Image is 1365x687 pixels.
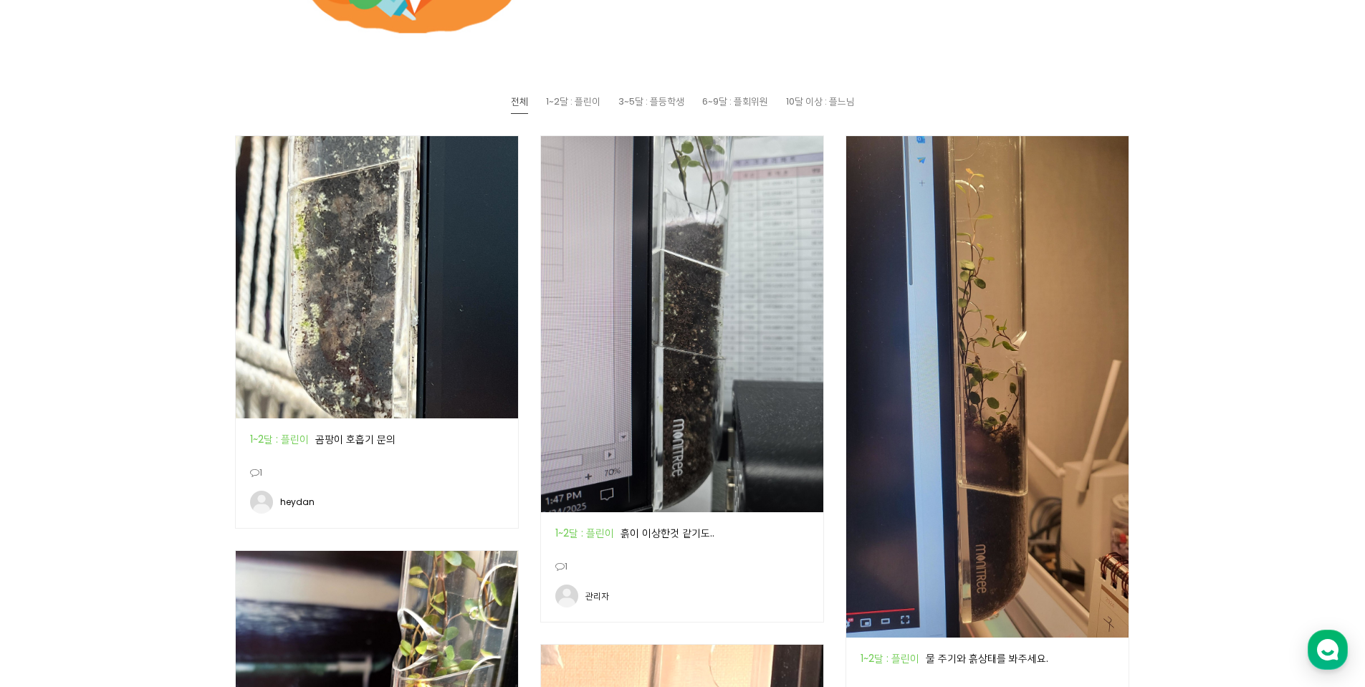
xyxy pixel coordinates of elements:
em: 1~2달 : 플린이 [861,651,923,666]
em: 1~2달 : 플린이 [555,526,618,540]
small: 1 [250,466,262,491]
a: 10달 이상 : 플느님 [786,95,855,113]
div: 곰팡이 호흡기 문의 [250,433,504,446]
a: 6~9달 : 플회위원 [702,95,768,113]
div: 흙이 이상한것 같기도.. [555,527,809,539]
small: 1 [555,559,567,585]
div: 관리자 [585,591,609,601]
span: 3~5달 : 플등학생 [618,95,684,108]
a: 1~2달 : 플린이 [555,526,621,540]
a: 3~5달 : 플등학생 [618,95,684,113]
span: 홈 [45,476,54,487]
span: 1~2달 : 플린이 [546,95,600,108]
div: 물 주기와 흙상태를 봐주세요. [861,652,1114,665]
span: 6~9달 : 플회위원 [702,95,768,108]
a: 전체 [511,95,528,114]
span: 전체 [511,95,528,108]
span: 대화 [131,476,148,488]
a: 설정 [185,454,275,490]
em: 1~2달 : 플린이 [250,432,312,446]
a: 1~2달 : 플린이 [546,95,600,113]
a: 1~2달 : 플린이 [250,432,315,446]
a: 1~2달 : 플린이 [861,651,926,666]
div: heydan [280,497,315,507]
span: 설정 [221,476,239,487]
a: 대화 [95,454,185,490]
a: 홈 [4,454,95,490]
span: 10달 이상 : 플느님 [786,95,855,108]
